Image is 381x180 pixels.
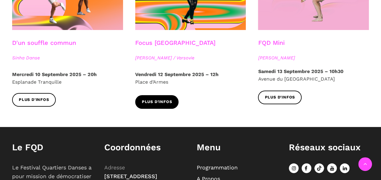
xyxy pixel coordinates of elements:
a: FQD Mini [258,39,284,46]
span: [PERSON_NAME] [258,54,369,62]
span: [PERSON_NAME] / Varsovie [135,54,246,62]
h1: Menu [197,142,277,153]
span: Plus d'infos [265,94,295,101]
a: Plus d'infos [135,95,179,109]
h1: Le FQD [12,142,92,153]
span: Adresse [104,164,125,171]
a: Plus d'infos [12,93,56,107]
a: Plus d'infos [258,91,302,104]
span: Esplanade Tranquille [12,79,62,85]
a: D'un souffle commun [12,39,76,46]
span: Plus d'infos [142,99,172,105]
strong: Vendredi 12 Septembre 2025 – 12h [135,72,219,77]
strong: Samedi 13 Septembre 2025 – 10h30 [258,68,343,74]
a: Focus [GEOGRAPHIC_DATA] [135,39,216,46]
span: Plus d'infos [19,97,49,103]
p: Place d’Armes [135,71,246,86]
a: Programmation [197,164,238,171]
strong: Mercredi 10 Septembre 2025 – 20h [12,72,97,77]
span: Sinha Danse [12,54,123,62]
h1: Réseaux sociaux [289,142,369,153]
span: Avenue du [GEOGRAPHIC_DATA] [258,76,335,82]
h1: Coordonnées [104,142,184,153]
